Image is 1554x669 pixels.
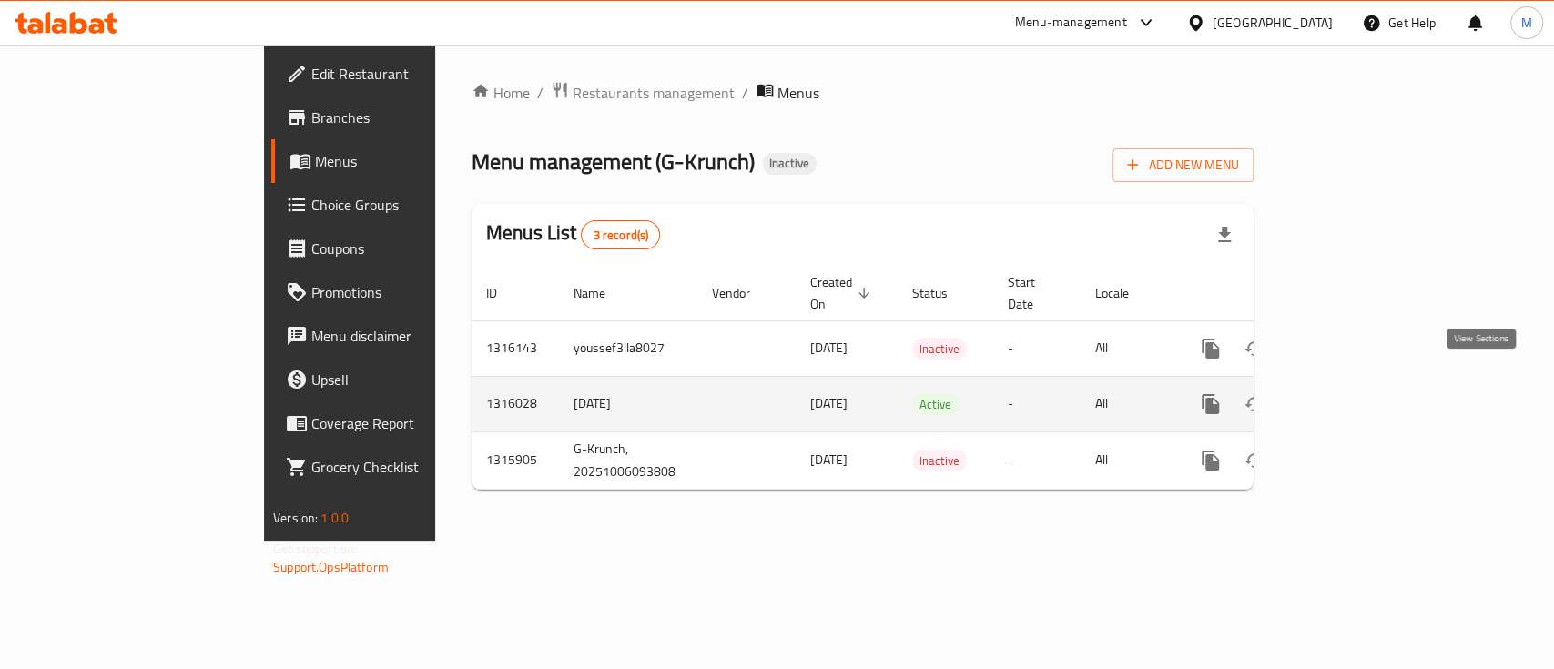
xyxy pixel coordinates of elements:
[486,282,521,304] span: ID
[311,194,509,216] span: Choice Groups
[742,82,748,104] li: /
[273,506,318,530] span: Version:
[559,320,697,376] td: youssef3lla8027
[1174,266,1378,321] th: Actions
[912,338,967,360] div: Inactive
[311,238,509,259] span: Coupons
[271,358,523,401] a: Upsell
[912,451,967,471] span: Inactive
[1189,327,1233,370] button: more
[271,270,523,314] a: Promotions
[912,339,967,360] span: Inactive
[1081,320,1174,376] td: All
[1112,148,1254,182] button: Add New Menu
[1081,376,1174,431] td: All
[311,63,509,85] span: Edit Restaurant
[810,271,876,315] span: Created On
[912,282,971,304] span: Status
[810,448,848,471] span: [DATE]
[573,82,735,104] span: Restaurants management
[271,401,523,445] a: Coverage Report
[912,450,967,471] div: Inactive
[1189,439,1233,482] button: more
[537,82,543,104] li: /
[1081,431,1174,489] td: All
[993,431,1081,489] td: -
[777,82,819,104] span: Menus
[271,227,523,270] a: Coupons
[582,227,659,244] span: 3 record(s)
[271,52,523,96] a: Edit Restaurant
[912,394,959,415] span: Active
[712,282,774,304] span: Vendor
[311,106,509,128] span: Branches
[1521,13,1532,33] span: M
[1203,213,1246,257] div: Export file
[271,445,523,489] a: Grocery Checklist
[486,219,660,249] h2: Menus List
[311,325,509,347] span: Menu disclaimer
[1095,282,1153,304] span: Locale
[810,336,848,360] span: [DATE]
[912,393,959,415] div: Active
[472,81,1254,105] nav: breadcrumb
[762,153,817,175] div: Inactive
[1233,327,1276,370] button: Change Status
[551,81,735,105] a: Restaurants management
[311,281,509,303] span: Promotions
[559,376,697,431] td: [DATE]
[315,150,509,172] span: Menus
[271,314,523,358] a: Menu disclaimer
[311,456,509,478] span: Grocery Checklist
[581,220,660,249] div: Total records count
[472,266,1378,490] table: enhanced table
[273,555,389,579] a: Support.OpsPlatform
[472,141,755,182] span: Menu management ( G-Krunch )
[559,431,697,489] td: G-Krunch, 20251006093808
[1189,382,1233,426] button: more
[311,412,509,434] span: Coverage Report
[1015,12,1127,34] div: Menu-management
[993,376,1081,431] td: -
[311,369,509,390] span: Upsell
[273,537,357,561] span: Get support on:
[574,282,629,304] span: Name
[993,320,1081,376] td: -
[810,391,848,415] span: [DATE]
[271,96,523,139] a: Branches
[1213,13,1333,33] div: [GEOGRAPHIC_DATA]
[271,183,523,227] a: Choice Groups
[1127,154,1239,177] span: Add New Menu
[762,156,817,171] span: Inactive
[1008,271,1059,315] span: Start Date
[271,139,523,183] a: Menus
[320,506,349,530] span: 1.0.0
